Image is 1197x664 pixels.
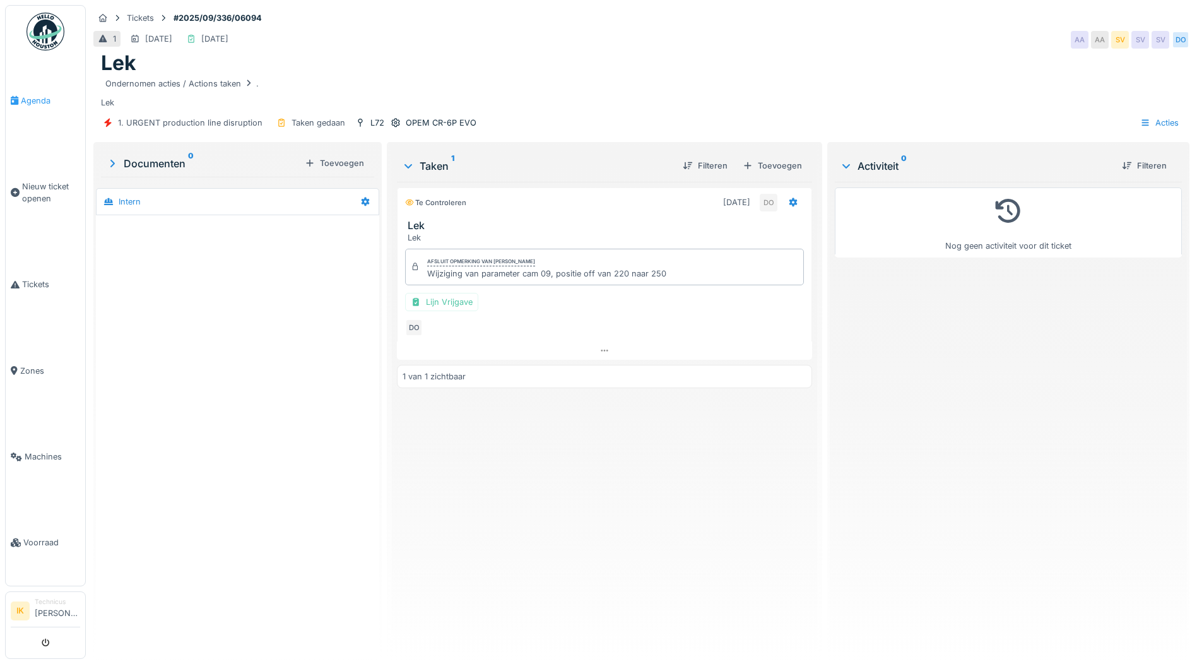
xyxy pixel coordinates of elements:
[6,242,85,328] a: Tickets
[451,158,454,174] sup: 1
[106,156,300,171] div: Documenten
[292,117,345,129] div: Taken gedaan
[406,117,476,129] div: OPEM CR-6P EVO
[25,451,80,463] span: Machines
[35,597,80,607] div: Technicus
[6,414,85,500] a: Machines
[1131,31,1149,49] div: SV
[23,537,80,548] span: Voorraad
[11,602,30,620] li: IK
[6,500,85,586] a: Voorraad
[11,597,80,627] a: IK Technicus[PERSON_NAME]
[843,193,1174,252] div: Nog geen activiteit voor dit ticket
[427,268,666,280] div: Wijziging van parameter cam 09, positie off van 220 naar 250
[6,328,85,413] a: Zones
[403,371,466,382] div: 1 van 1 zichtbaar
[370,117,384,129] div: L72
[188,156,194,171] sup: 0
[738,157,807,174] div: Toevoegen
[901,158,907,174] sup: 0
[1117,157,1172,174] div: Filteren
[27,13,64,50] img: Badge_color-CXgf-gQk.svg
[408,232,806,244] div: Lek
[405,293,478,311] div: Lijn Vrijgave
[405,319,423,336] div: DO
[113,33,116,45] div: 1
[119,196,141,208] div: Intern
[35,597,80,624] li: [PERSON_NAME]
[1172,31,1189,49] div: DO
[20,365,80,377] span: Zones
[6,143,85,242] a: Nieuw ticket openen
[22,278,80,290] span: Tickets
[1152,31,1169,49] div: SV
[405,198,466,208] div: Te controleren
[118,117,262,129] div: 1. URGENT production line disruption
[1071,31,1088,49] div: AA
[678,157,733,174] div: Filteren
[1135,114,1184,132] div: Acties
[1111,31,1129,49] div: SV
[723,196,750,208] div: [DATE]
[760,194,777,211] div: DO
[145,33,172,45] div: [DATE]
[840,158,1112,174] div: Activiteit
[21,95,80,107] span: Agenda
[101,76,1182,109] div: Lek
[6,57,85,143] a: Agenda
[402,158,673,174] div: Taken
[427,258,535,266] div: Afsluit opmerking van [PERSON_NAME]
[105,78,259,90] div: Ondernomen acties / Actions taken .
[408,220,806,232] h3: Lek
[127,12,154,24] div: Tickets
[168,12,267,24] strong: #2025/09/336/06094
[22,181,80,205] span: Nieuw ticket openen
[101,51,136,75] h1: Lek
[300,155,369,172] div: Toevoegen
[201,33,228,45] div: [DATE]
[1091,31,1109,49] div: AA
